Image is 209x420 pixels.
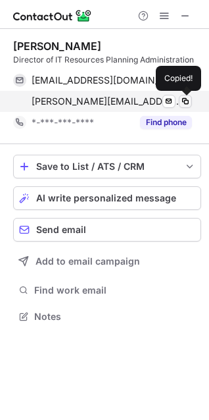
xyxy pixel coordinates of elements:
[34,311,196,323] span: Notes
[34,284,196,296] span: Find work email
[13,249,201,273] button: Add to email campaign
[36,193,176,203] span: AI write personalized message
[36,224,86,235] span: Send email
[140,116,192,129] button: Reveal Button
[13,8,92,24] img: ContactOut v5.3.10
[13,186,201,210] button: AI write personalized message
[32,74,182,86] span: [EMAIL_ADDRESS][DOMAIN_NAME]
[13,218,201,242] button: Send email
[36,161,178,172] div: Save to List / ATS / CRM
[13,155,201,178] button: save-profile-one-click
[13,39,101,53] div: [PERSON_NAME]
[13,307,201,326] button: Notes
[35,256,140,267] span: Add to email campaign
[32,95,182,107] span: [PERSON_NAME][EMAIL_ADDRESS][DOMAIN_NAME]
[13,281,201,300] button: Find work email
[13,54,201,66] div: Director of IT Resources Planning Administration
